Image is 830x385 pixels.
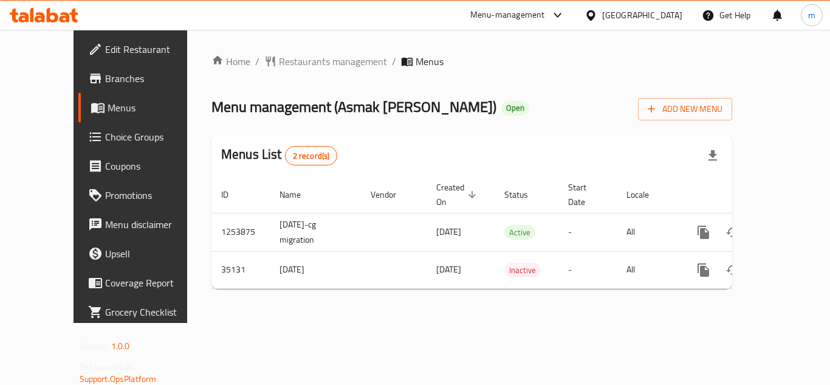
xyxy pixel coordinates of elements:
[371,187,412,202] span: Vendor
[436,262,461,277] span: [DATE]
[626,187,665,202] span: Locale
[78,297,212,327] a: Grocery Checklist
[602,9,682,22] div: [GEOGRAPHIC_DATA]
[280,187,317,202] span: Name
[286,150,337,162] span: 2 record(s)
[111,338,130,354] span: 1.0.0
[105,246,202,261] span: Upsell
[105,217,202,232] span: Menu disclaimer
[648,102,722,117] span: Add New Menu
[78,268,212,297] a: Coverage Report
[108,100,202,115] span: Menus
[470,8,545,23] div: Menu-management
[78,64,212,93] a: Branches
[78,210,212,239] a: Menu disclaimer
[617,251,679,288] td: All
[255,54,259,69] li: /
[211,213,270,251] td: 1253875
[617,213,679,251] td: All
[501,101,529,116] div: Open
[679,176,815,213] th: Actions
[285,146,338,165] div: Total records count
[504,187,544,202] span: Status
[80,359,135,375] span: Get support on:
[211,251,270,288] td: 35131
[698,141,727,170] div: Export file
[211,176,815,289] table: enhanced table
[270,213,361,251] td: [DATE]-cg migration
[501,103,529,113] span: Open
[78,35,212,64] a: Edit Restaurant
[270,251,361,288] td: [DATE]
[80,338,109,354] span: Version:
[558,213,617,251] td: -
[558,251,617,288] td: -
[689,218,718,247] button: more
[504,263,541,277] span: Inactive
[78,181,212,210] a: Promotions
[78,239,212,268] a: Upsell
[105,305,202,319] span: Grocery Checklist
[718,218,747,247] button: Change Status
[78,93,212,122] a: Menus
[392,54,396,69] li: /
[105,188,202,203] span: Promotions
[211,54,732,69] nav: breadcrumb
[221,145,337,165] h2: Menus List
[808,9,815,22] span: m
[568,180,602,209] span: Start Date
[718,255,747,285] button: Change Status
[211,54,250,69] a: Home
[221,187,244,202] span: ID
[105,71,202,86] span: Branches
[638,98,732,120] button: Add New Menu
[105,130,202,144] span: Choice Groups
[504,263,541,277] div: Inactive
[105,159,202,173] span: Coupons
[436,224,461,240] span: [DATE]
[689,255,718,285] button: more
[416,54,444,69] span: Menus
[264,54,387,69] a: Restaurants management
[211,93,496,120] span: Menu management ( Asmak [PERSON_NAME] )
[78,151,212,181] a: Coupons
[78,122,212,151] a: Choice Groups
[105,42,202,57] span: Edit Restaurant
[105,276,202,290] span: Coverage Report
[504,226,535,240] span: Active
[436,180,480,209] span: Created On
[279,54,387,69] span: Restaurants management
